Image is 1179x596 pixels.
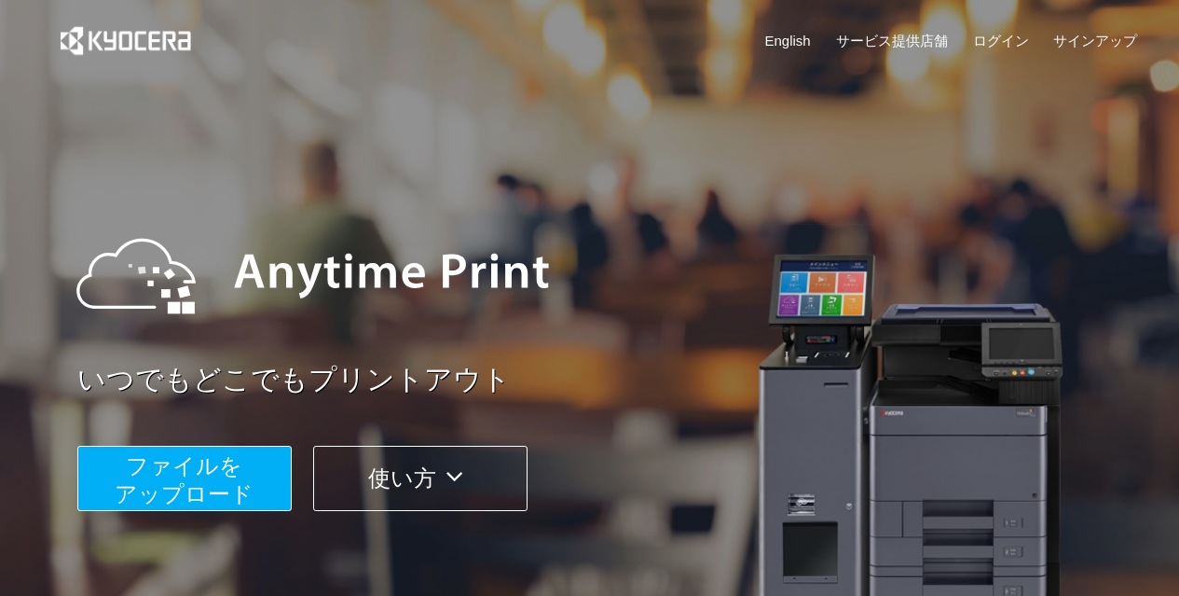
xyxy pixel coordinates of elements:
a: サービス提供店舗 [836,31,948,50]
button: 使い方 [313,446,528,511]
a: English [765,31,811,50]
a: いつでもどこでもプリントアウト [77,360,1149,400]
a: サインアップ [1053,31,1137,50]
button: ファイルを​​アップロード [77,446,292,511]
span: ファイルを ​​アップロード [115,453,254,506]
a: ログイン [973,31,1029,50]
